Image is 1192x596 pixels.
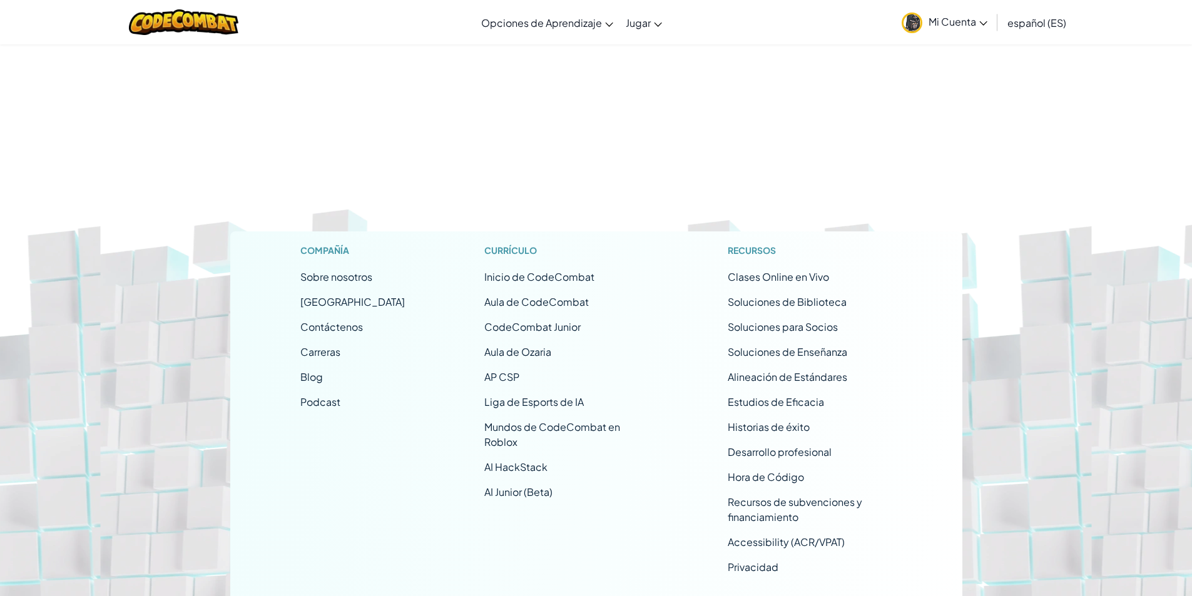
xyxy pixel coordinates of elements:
a: Opciones de Aprendizaje [475,6,619,39]
a: Liga de Esports de IA [484,395,584,408]
span: Mi Cuenta [929,15,987,28]
a: Accessibility (ACR/VPAT) [728,535,845,548]
h1: Compañía [300,244,405,257]
span: Jugar [626,16,651,29]
a: Jugar [619,6,668,39]
a: Blog [300,370,323,383]
img: CodeCombat logo [129,9,238,35]
a: Privacidad [728,560,778,573]
a: Mundos de CodeCombat en Roblox [484,420,620,448]
a: AP CSP [484,370,519,383]
a: Estudios de Eficacia [728,395,824,408]
a: Desarrollo profesional [728,445,832,458]
a: [GEOGRAPHIC_DATA] [300,295,405,308]
img: avatar [902,13,922,33]
a: español (ES) [1001,6,1072,39]
h1: Currículo [484,244,649,257]
a: Soluciones de Biblioteca [728,295,847,308]
a: Soluciones para Socios [728,320,838,333]
a: Mi Cuenta [895,3,994,42]
a: Historias de éxito [728,420,810,433]
a: AI Junior (Beta) [484,485,553,498]
span: español (ES) [1007,16,1066,29]
a: Clases Online en Vivo [728,270,829,283]
a: Soluciones de Enseñanza [728,345,847,358]
a: Podcast [300,395,340,408]
h1: Recursos [728,244,892,257]
span: Opciones de Aprendizaje [481,16,602,29]
a: Carreras [300,345,340,358]
a: Aula de CodeCombat [484,295,589,308]
span: Contáctenos [300,320,363,333]
a: Recursos de subvenciones y financiamiento [728,495,862,523]
a: AI HackStack [484,460,548,473]
a: CodeCombat Junior [484,320,581,333]
a: Alineación de Estándares [728,370,847,383]
a: Sobre nosotros [300,270,372,283]
span: Inicio de CodeCombat [484,270,594,283]
a: Hora de Código [728,470,804,483]
a: Aula de Ozaria [484,345,551,358]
